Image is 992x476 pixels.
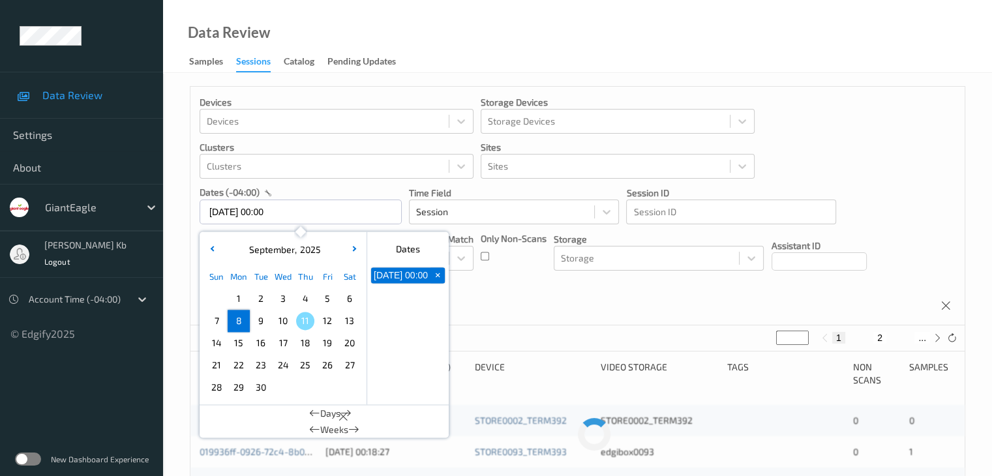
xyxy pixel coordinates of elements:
div: Choose Saturday September 06 of 2025 [338,288,361,310]
span: 0 [853,415,858,426]
p: Storage [554,233,764,246]
button: + [430,267,445,283]
span: 0 [909,415,914,426]
div: Choose Saturday September 20 of 2025 [338,332,361,354]
span: 9 [252,312,270,330]
button: ... [914,332,930,344]
div: Thu [294,265,316,288]
div: Choose Monday September 29 of 2025 [228,376,250,398]
button: [DATE] 00:00 [371,267,430,283]
div: Sat [338,265,361,288]
a: STORE0093_TERM393 [475,446,567,457]
span: 28 [207,378,226,396]
div: STORE0002_TERM392 [601,414,717,427]
div: Choose Friday October 03 of 2025 [316,376,338,398]
span: 27 [340,356,359,374]
div: Sun [205,265,228,288]
span: 0 [853,446,858,457]
div: , [246,243,321,256]
span: 11 [296,312,314,330]
div: Choose Thursday September 18 of 2025 [294,332,316,354]
span: 5 [318,290,337,308]
div: Data Review [188,26,270,39]
span: 6 [340,290,359,308]
span: 2 [252,290,270,308]
div: Catalog [284,55,314,71]
div: Choose Tuesday September 30 of 2025 [250,376,272,398]
span: 4 [296,290,314,308]
span: 1 [230,290,248,308]
span: 23 [252,356,270,374]
p: Devices [200,96,473,109]
span: Days [320,407,340,420]
div: Choose Thursday October 02 of 2025 [294,376,316,398]
a: Catalog [284,53,327,71]
div: Choose Monday September 22 of 2025 [228,354,250,376]
span: Weeks [320,423,348,436]
span: September [246,244,295,255]
span: 20 [340,334,359,352]
p: Time Field [409,186,619,200]
span: 10 [274,312,292,330]
span: 22 [230,356,248,374]
div: Choose Thursday September 11 of 2025 [294,310,316,332]
div: Choose Tuesday September 09 of 2025 [250,310,272,332]
span: 26 [318,356,337,374]
div: Non Scans [853,361,900,387]
p: Sites [481,141,755,154]
div: Choose Sunday September 07 of 2025 [205,310,228,332]
div: Choose Sunday September 14 of 2025 [205,332,228,354]
div: Choose Tuesday September 16 of 2025 [250,332,272,354]
span: 16 [252,334,270,352]
div: Choose Sunday August 31 of 2025 [205,288,228,310]
div: Tags [727,361,844,387]
span: 7 [207,312,226,330]
div: Choose Wednesday September 03 of 2025 [272,288,294,310]
span: 1 [909,446,912,457]
span: 24 [274,356,292,374]
a: STORE0002_TERM392 [475,415,567,426]
div: Dates [367,237,449,261]
span: 13 [340,312,359,330]
div: edgibox0093 [601,445,717,458]
div: Choose Friday September 19 of 2025 [316,332,338,354]
div: Choose Tuesday September 23 of 2025 [250,354,272,376]
button: 2 [873,332,886,344]
div: Choose Monday September 15 of 2025 [228,332,250,354]
div: Samples [909,361,955,387]
div: Choose Saturday September 27 of 2025 [338,354,361,376]
button: 1 [832,332,845,344]
div: Choose Sunday September 28 of 2025 [205,376,228,398]
a: 019936ff-0926-72c4-8b0b-4ebd9be96fb1 [200,446,374,457]
div: Choose Monday September 01 of 2025 [228,288,250,310]
span: 19 [318,334,337,352]
span: 8 [230,312,248,330]
div: Mon [228,265,250,288]
div: Choose Monday September 08 of 2025 [228,310,250,332]
a: Sessions [236,53,284,72]
span: 17 [274,334,292,352]
div: Choose Sunday September 21 of 2025 [205,354,228,376]
div: Choose Wednesday September 24 of 2025 [272,354,294,376]
div: [DATE] 00:18:27 [325,445,466,458]
span: 25 [296,356,314,374]
span: 29 [230,378,248,396]
span: 12 [318,312,337,330]
a: Samples [189,53,236,71]
div: Tue [250,265,272,288]
p: Storage Devices [481,96,755,109]
div: Choose Saturday October 04 of 2025 [338,376,361,398]
div: Choose Saturday September 13 of 2025 [338,310,361,332]
div: Choose Wednesday September 17 of 2025 [272,332,294,354]
div: Samples [189,55,223,71]
p: Assistant ID [772,239,867,252]
div: Device [475,361,592,387]
div: Choose Thursday September 25 of 2025 [294,354,316,376]
div: Choose Wednesday October 01 of 2025 [272,376,294,398]
p: Only Non-Scans [481,232,547,245]
div: Sessions [236,55,271,72]
span: 30 [252,378,270,396]
div: Choose Friday September 12 of 2025 [316,310,338,332]
p: Clusters [200,141,473,154]
span: + [431,269,445,282]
